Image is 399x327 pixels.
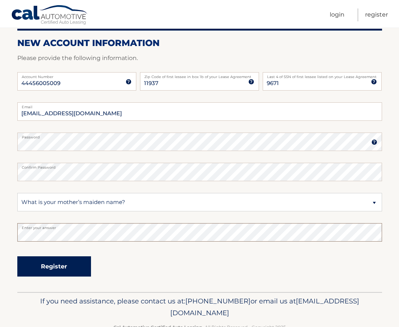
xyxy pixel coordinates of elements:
a: Register [365,8,388,21]
input: Account Number [17,72,136,91]
label: Zip Code of first lessee in box 1b of your Lease Agreement [140,72,259,78]
a: Cal Automotive [11,5,88,26]
label: Enter your answer [17,223,382,229]
label: Confirm Password [17,163,382,169]
img: tooltip.svg [371,139,377,145]
p: Please provide the following information. [17,53,382,63]
input: Email [17,102,382,121]
label: Email [17,102,382,108]
img: tooltip.svg [126,79,132,85]
button: Register [17,256,91,277]
input: Zip Code [140,72,259,91]
img: tooltip.svg [248,79,254,85]
span: [EMAIL_ADDRESS][DOMAIN_NAME] [170,297,359,317]
p: If you need assistance, please contact us at: or email us at [28,295,371,319]
h2: New Account Information [17,38,382,49]
label: Last 4 of SSN of first lessee listed on your Lease Agreement [263,72,382,78]
label: Password [17,133,382,138]
a: Login [330,8,344,21]
label: Account Number [17,72,136,78]
span: [PHONE_NUMBER] [185,297,251,305]
img: tooltip.svg [371,79,377,85]
input: SSN or EIN (last 4 digits only) [263,72,382,91]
